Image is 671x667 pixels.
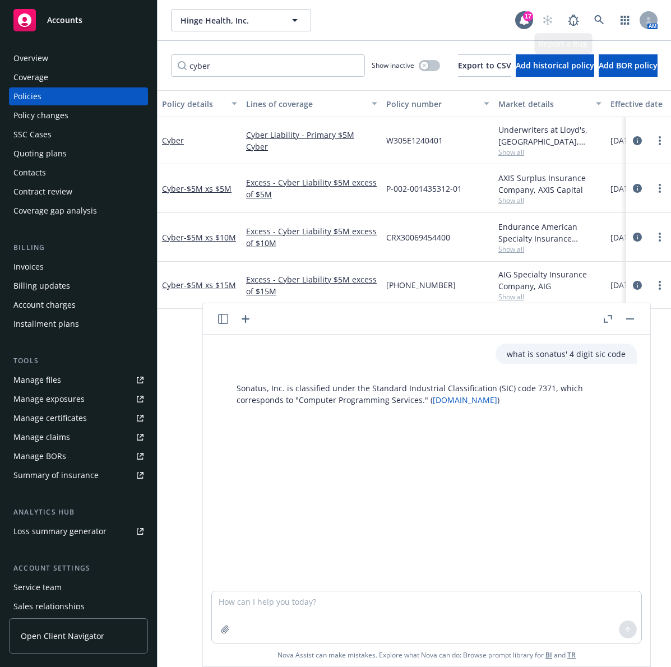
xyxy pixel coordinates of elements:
a: [DOMAIN_NAME] [433,395,497,405]
a: Start snowing [536,9,559,31]
div: Manage exposures [13,390,85,408]
span: CRX30069454400 [386,231,450,243]
div: Coverage gap analysis [13,202,97,220]
div: Underwriters at Lloyd's, [GEOGRAPHIC_DATA], [PERSON_NAME] of [GEOGRAPHIC_DATA], [GEOGRAPHIC_DATA] [498,124,601,147]
div: Manage files [13,371,61,389]
div: AXIS Surplus Insurance Company, AXIS Capital [498,172,601,196]
button: Lines of coverage [242,90,382,117]
span: Show all [498,196,601,205]
a: Manage BORs [9,447,148,465]
a: Excess - Cyber Liability $5M excess of $5M [246,177,377,200]
span: - $5M xs $15M [184,280,236,290]
a: circleInformation [631,182,644,195]
a: Invoices [9,258,148,276]
button: Policy number [382,90,494,117]
button: Hinge Health, Inc. [171,9,311,31]
div: Account settings [9,563,148,574]
div: Overview [13,49,48,67]
a: Billing updates [9,277,148,295]
a: Installment plans [9,315,148,333]
div: Account charges [13,296,76,314]
div: SSC Cases [13,126,52,143]
span: - $5M xs $5M [184,183,232,194]
a: Sales relationships [9,597,148,615]
a: Contacts [9,164,148,182]
div: Endurance American Specialty Insurance Company, Sompo International [498,221,601,244]
span: [DATE] [610,135,636,146]
a: Cyber Liability - Primary $5M Cyber [246,129,377,152]
a: Manage certificates [9,409,148,427]
span: Show all [498,147,601,157]
div: Manage BORs [13,447,66,465]
a: Accounts [9,4,148,36]
span: Manage exposures [9,390,148,408]
a: Excess - Cyber Liability $5M excess of $10M [246,225,377,249]
span: [PHONE_NUMBER] [386,279,456,291]
span: Open Client Navigator [21,630,104,642]
div: Contacts [13,164,46,182]
span: Hinge Health, Inc. [181,15,277,26]
a: Manage claims [9,428,148,446]
button: Policy details [158,90,242,117]
div: Manage certificates [13,409,87,427]
p: what is sonatus' 4 digit sic code [507,348,626,360]
a: Report a Bug [562,9,585,31]
div: Market details [498,98,589,110]
div: Analytics hub [9,507,148,518]
a: circleInformation [631,279,644,292]
span: Add BOR policy [599,60,658,71]
div: Lines of coverage [246,98,365,110]
div: Installment plans [13,315,79,333]
div: Loss summary generator [13,522,107,540]
div: Sales relationships [13,597,85,615]
div: Billing updates [13,277,70,295]
span: Show all [498,244,601,254]
a: Account charges [9,296,148,314]
a: more [653,182,667,195]
span: Show all [498,292,601,302]
button: Add historical policy [516,54,594,77]
div: Summary of insurance [13,466,99,484]
a: BI [545,650,552,660]
a: TR [567,650,576,660]
a: Cyber [162,135,184,146]
a: Search [588,9,610,31]
div: Manage claims [13,428,70,446]
span: [DATE] [610,279,636,291]
span: Accounts [47,16,82,25]
a: SSC Cases [9,126,148,143]
span: Add historical policy [516,60,594,71]
button: Add BOR policy [599,54,658,77]
a: more [653,134,667,147]
a: circleInformation [631,134,644,147]
a: Summary of insurance [9,466,148,484]
a: Contract review [9,183,148,201]
a: Switch app [614,9,636,31]
span: W305E1240401 [386,135,443,146]
span: Show inactive [372,61,414,70]
button: Export to CSV [458,54,511,77]
div: Policies [13,87,41,105]
div: Policy details [162,98,225,110]
span: P-002-001435312-01 [386,183,462,194]
a: Coverage gap analysis [9,202,148,220]
span: Export to CSV [458,60,511,71]
a: Cyber [162,183,232,194]
span: [DATE] [610,183,636,194]
div: Invoices [13,258,44,276]
a: Manage files [9,371,148,389]
a: more [653,279,667,292]
div: Coverage [13,68,48,86]
span: Nova Assist can make mistakes. Explore what Nova can do: Browse prompt library for and [277,643,576,666]
a: more [653,230,667,244]
input: Filter by keyword... [171,54,365,77]
div: Contract review [13,183,72,201]
a: Service team [9,578,148,596]
div: Service team [13,578,62,596]
a: Coverage [9,68,148,86]
a: Quoting plans [9,145,148,163]
div: Quoting plans [13,145,67,163]
div: Policy changes [13,106,68,124]
button: Market details [494,90,606,117]
div: Tools [9,355,148,367]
